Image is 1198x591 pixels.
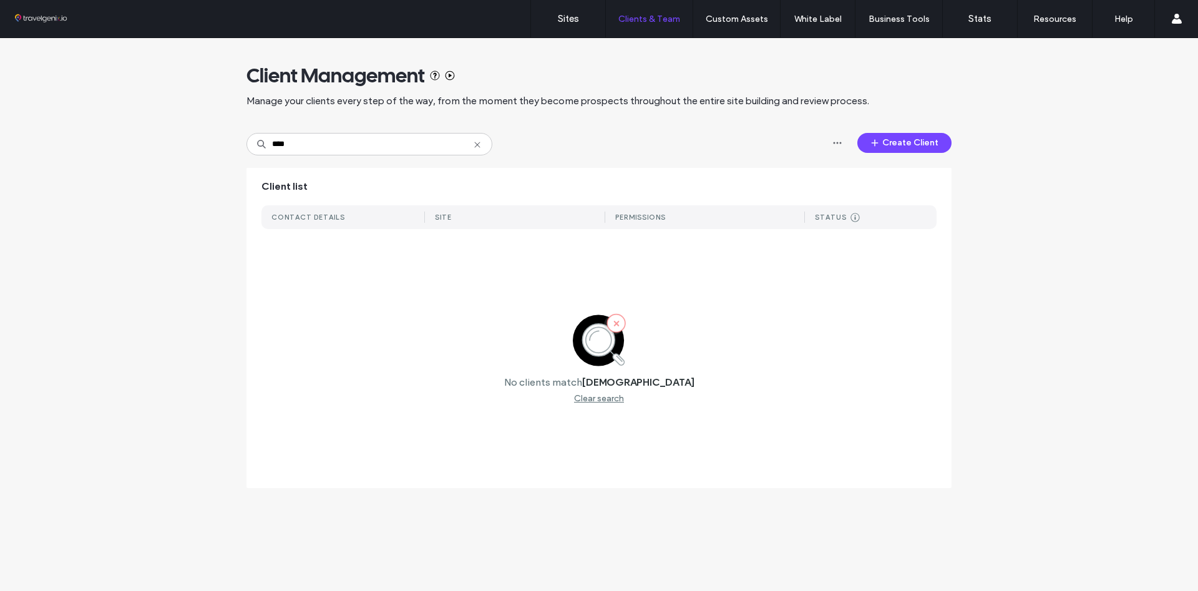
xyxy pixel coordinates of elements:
[618,14,680,24] label: Clients & Team
[706,14,768,24] label: Custom Assets
[968,13,991,24] label: Stats
[869,14,930,24] label: Business Tools
[246,94,869,108] span: Manage your clients every step of the way, from the moment they become prospects throughout the e...
[582,376,694,388] label: [DEMOGRAPHIC_DATA]
[504,376,582,388] label: No clients match
[815,213,847,222] div: STATUS
[558,13,579,24] label: Sites
[857,133,952,153] button: Create Client
[435,213,452,222] div: SITE
[1114,14,1133,24] label: Help
[28,9,54,20] span: Help
[574,393,624,404] div: Clear search
[794,14,842,24] label: White Label
[615,213,666,222] div: PERMISSIONS
[1033,14,1076,24] label: Resources
[246,63,425,88] span: Client Management
[261,180,308,193] span: Client list
[271,213,345,222] div: CONTACT DETAILS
